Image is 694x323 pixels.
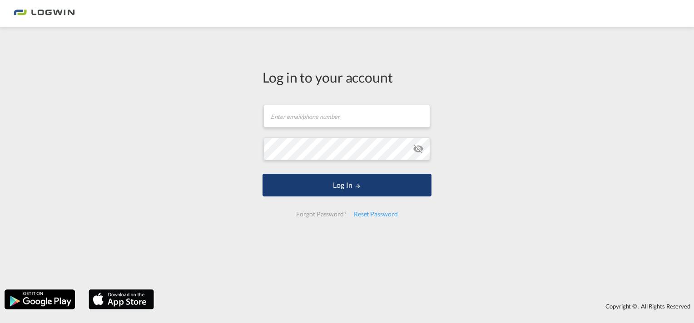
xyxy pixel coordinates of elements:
[263,68,431,87] div: Log in to your account
[159,299,694,314] div: Copyright © . All Rights Reserved
[88,289,155,310] img: apple.png
[263,174,431,196] button: LOGIN
[350,206,402,222] div: Reset Password
[292,206,350,222] div: Forgot Password?
[413,143,424,154] md-icon: icon-eye-off
[4,289,76,310] img: google.png
[263,105,430,127] input: Enter email/phone number
[14,4,75,24] img: bc73a0e0d8c111efacd525e4c8ad7d32.png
